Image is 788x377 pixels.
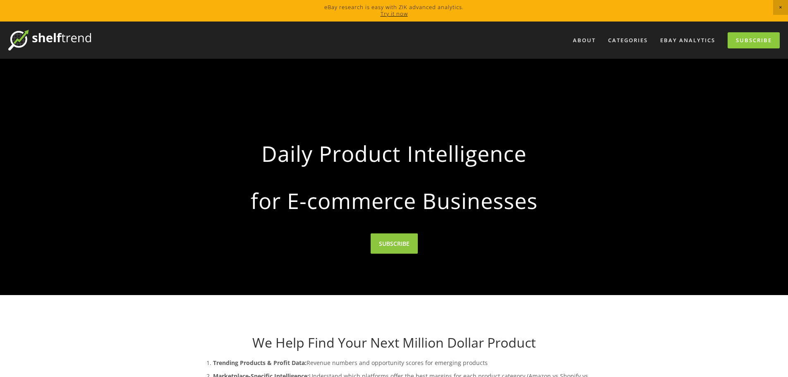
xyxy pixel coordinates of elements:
a: eBay Analytics [655,34,721,47]
strong: Trending Products & Profit Data: [213,359,307,367]
a: About [568,34,601,47]
a: SUBSCRIBE [371,233,418,254]
strong: for E-commerce Businesses [210,181,579,220]
a: Try it now [381,10,408,17]
strong: Daily Product Intelligence [210,134,579,173]
div: Categories [603,34,653,47]
img: ShelfTrend [8,30,91,50]
a: Subscribe [728,32,780,48]
p: Revenue numbers and opportunity scores for emerging products [213,358,592,368]
h1: We Help Find Your Next Million Dollar Product [196,335,592,351]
